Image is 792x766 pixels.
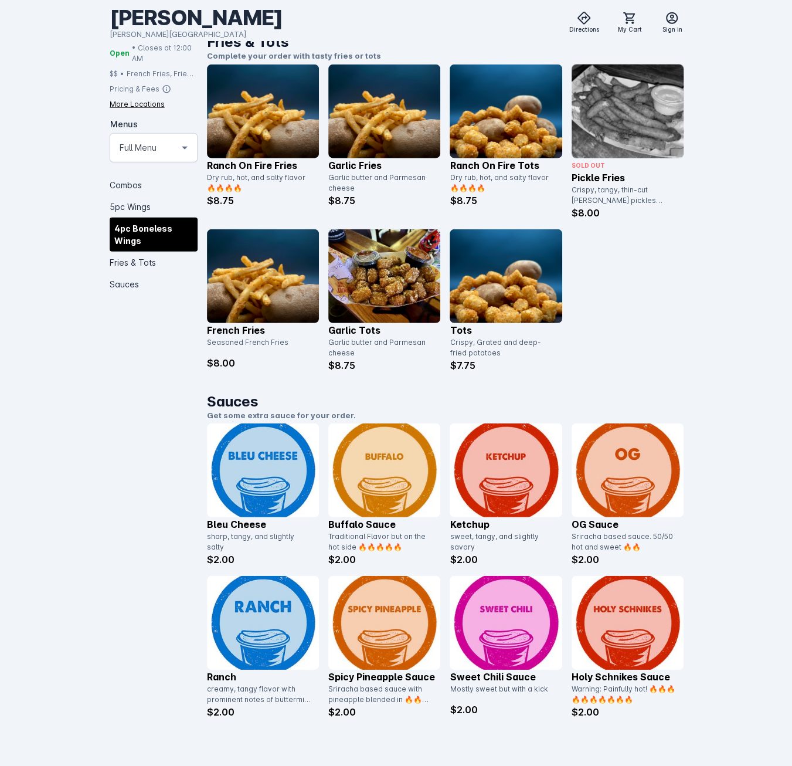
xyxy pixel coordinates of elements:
[132,42,198,63] span: • Closes at 12:00 AM
[207,553,319,567] p: $2.00
[450,576,562,670] img: catalog item
[110,48,130,58] span: Open
[207,517,319,531] p: Bleu Cheese
[207,32,684,53] h1: Fries & Tots
[450,670,562,684] p: Sweet Chili Sauce
[328,517,440,531] p: Buffalo Sauce
[450,158,562,172] p: Ranch On Fire Tots
[572,185,677,206] div: Crispy, tangy, thin-cut [PERSON_NAME] pickles coated in batter & deep fried.
[328,172,433,194] div: Garlic butter and Parmesan cheese
[207,423,319,517] img: catalog item
[328,323,440,337] p: Garlic Tots
[328,553,440,567] p: $2.00
[207,50,684,62] p: Complete your order with tasty fries or tots
[207,670,319,684] p: Ranch
[572,531,677,553] div: Sriracha based sauce. 50/50 hot and sweet 🔥🔥
[328,358,440,372] p: $8.75
[328,423,440,517] img: catalog item
[207,356,319,370] p: $8.00
[450,229,562,323] img: catalog item
[572,423,684,517] img: catalog item
[450,358,562,372] p: $7.75
[207,531,312,553] div: sharp, tangy, and slightly salty
[120,140,157,154] mat-select-trigger: Full Menu
[110,29,283,40] div: [PERSON_NAME][GEOGRAPHIC_DATA]
[207,194,319,208] p: $8.75
[110,273,198,294] div: Sauces
[328,65,440,158] img: catalog item
[450,323,562,337] p: Tots
[207,410,684,422] p: Get some extra sauce for your order.
[450,553,562,567] p: $2.00
[450,172,555,194] div: Dry rub, hot, and salty flavor 🔥🔥🔥🔥
[207,576,319,670] img: catalog item
[110,174,198,195] div: Combos
[450,531,555,553] div: sweet, tangy, and slightly savory
[572,162,605,169] span: Sold Out
[328,337,433,358] div: Garlic butter and Parmesan cheese
[207,172,312,194] div: Dry rub, hot, and salty flavor 🔥🔥🔥🔥
[207,391,684,412] h1: Sauces
[110,195,198,217] div: 5pc Wings
[207,158,319,172] p: Ranch On Fire Fries
[110,118,138,128] mat-label: Menus
[450,684,555,703] div: Mostly sweet but with a kick
[450,517,562,531] p: Ketchup
[127,68,198,79] div: French Fries, Fries, Fried Chicken, Tots, Buffalo Wings, Chicken, Wings, Fried Pickles
[110,83,159,94] div: Pricing & Fees
[328,531,433,553] div: Traditional Flavor but on the hot side 🔥🔥🔥🔥🔥
[572,576,684,670] img: catalog item
[207,229,319,323] img: catalog item
[572,705,684,719] p: $2.00
[207,323,319,337] p: French Fries
[328,158,440,172] p: Garlic Fries
[450,65,562,158] img: catalog item
[572,670,684,684] p: Holy Schnikes Sauce
[207,684,312,705] div: creamy, tangy flavor with prominent notes of buttermilk, garlic, onion, and fresh herbs like [PER...
[450,703,562,717] p: $2.00
[572,206,684,220] p: $8.00
[328,684,433,705] div: Sriracha based sauce with pineapple blended in 🔥🔥🔥🔥
[110,217,198,251] div: 4pc Boneless Wings
[572,65,684,158] img: catalog item
[207,337,312,356] div: Seasoned French Fries
[328,705,440,719] p: $2.00
[328,576,440,670] img: catalog item
[120,68,124,79] div: •
[110,68,118,79] div: $$
[207,65,319,158] img: catalog item
[450,337,555,358] div: Crispy, Grated and deep-fried potatoes
[110,99,165,109] div: More Locations
[572,684,677,705] div: Warning: Painfully hot! 🔥🔥🔥🔥🔥🔥🔥🔥🔥🔥
[110,5,283,31] div: [PERSON_NAME]
[572,171,684,185] p: Pickle Fries
[328,229,440,323] img: catalog item
[450,194,562,208] p: $8.75
[572,517,684,531] p: OG Sauce
[207,705,319,719] p: $2.00
[110,251,198,273] div: Fries & Tots
[328,670,440,684] p: Spicy Pineapple Sauce
[328,194,440,208] p: $8.75
[450,423,562,517] img: catalog item
[572,553,684,567] p: $2.00
[569,25,599,34] span: Directions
